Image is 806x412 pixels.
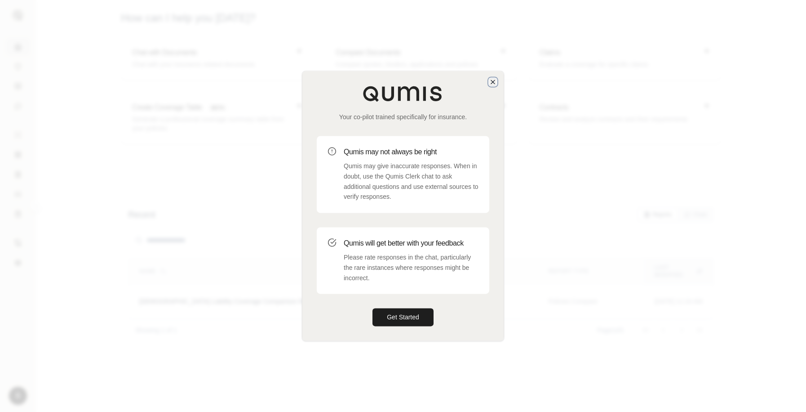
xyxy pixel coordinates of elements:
p: Your co-pilot trained specifically for insurance. [317,112,489,121]
p: Qumis may give inaccurate responses. When in doubt, use the Qumis Clerk chat to ask additional qu... [344,161,478,202]
h3: Qumis may not always be right [344,147,478,157]
p: Please rate responses in the chat, particularly the rare instances where responses might be incor... [344,252,478,283]
img: Qumis Logo [363,85,443,102]
button: Get Started [372,309,434,327]
h3: Qumis will get better with your feedback [344,238,478,249]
